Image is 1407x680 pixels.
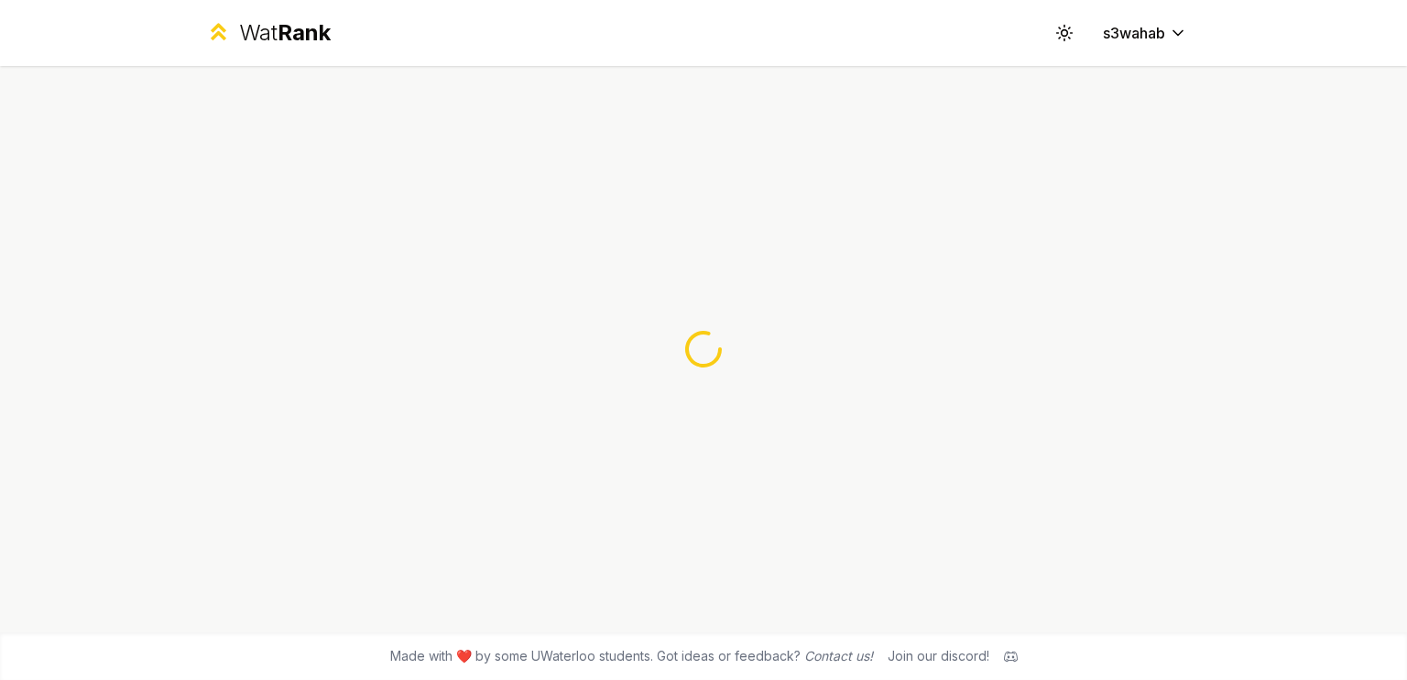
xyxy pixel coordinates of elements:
[278,19,331,46] span: Rank
[1088,16,1202,49] button: s3wahab
[205,18,331,48] a: WatRank
[1103,22,1165,44] span: s3wahab
[804,648,873,664] a: Contact us!
[239,18,331,48] div: Wat
[390,647,873,665] span: Made with ❤️ by some UWaterloo students. Got ideas or feedback?
[888,647,989,665] div: Join our discord!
